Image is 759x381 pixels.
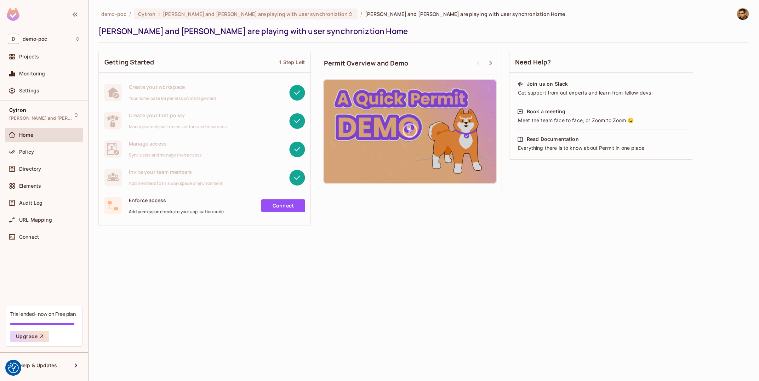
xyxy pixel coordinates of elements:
[19,200,42,206] span: Audit Log
[98,26,746,36] div: [PERSON_NAME] and [PERSON_NAME] are playing with user synchroniztion Home
[737,8,749,20] img: Tomáš Jelínek
[8,363,19,373] button: Consent Preferences
[261,199,305,212] a: Connect
[515,58,551,67] span: Need Help?
[158,11,160,17] span: :
[9,107,26,113] span: Cytron
[7,8,19,21] img: SReyMgAAAABJRU5ErkJggg==
[129,140,201,147] span: Manage access
[527,108,565,115] div: Book a meeting
[129,181,223,186] span: Add members to this workspace or environment
[129,96,216,101] span: Your home base for permission management
[19,217,52,223] span: URL Mapping
[104,58,154,67] span: Getting Started
[129,152,201,158] span: Sync users and manage their access
[517,89,685,96] div: Get support from out experts and learn from fellow devs
[129,112,227,119] span: Create your first policy
[101,11,126,17] span: the active workspace
[9,115,73,121] span: [PERSON_NAME] and [PERSON_NAME] are playing with user synchroniztion
[8,363,19,373] img: Revisit consent button
[10,331,49,342] button: Upgrade
[129,11,131,17] li: /
[19,149,34,155] span: Policy
[129,124,227,130] span: Manage access with roles, actions and resources
[19,363,57,368] span: Help & Updates
[19,88,39,93] span: Settings
[163,11,348,17] span: [PERSON_NAME] and [PERSON_NAME] are playing with user synchroniztion
[19,71,45,76] span: Monitoring
[19,234,39,240] span: Connect
[324,59,409,68] span: Permit Overview and Demo
[19,54,39,59] span: Projects
[19,132,34,138] span: Home
[23,36,47,42] span: Workspace: demo-poc
[10,311,76,317] div: Trial ended- now on Free plan
[19,183,41,189] span: Elements
[19,166,41,172] span: Directory
[365,11,565,17] span: [PERSON_NAME] and [PERSON_NAME] are playing with user synchroniztion Home
[517,117,685,124] div: Meet the team face to face, or Zoom to Zoom 😉
[527,136,579,143] div: Read Documentation
[138,11,155,17] span: Cytron
[360,11,362,17] li: /
[129,169,223,175] span: Invite your team members
[129,209,224,215] span: Add permission checks to your application code
[8,34,19,44] span: D
[129,84,216,90] span: Create your workspace
[279,59,305,66] div: 1 Step Left
[129,197,224,204] span: Enforce access
[527,80,568,87] div: Join us on Slack
[517,144,685,152] div: Everything there is to know about Permit in one place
